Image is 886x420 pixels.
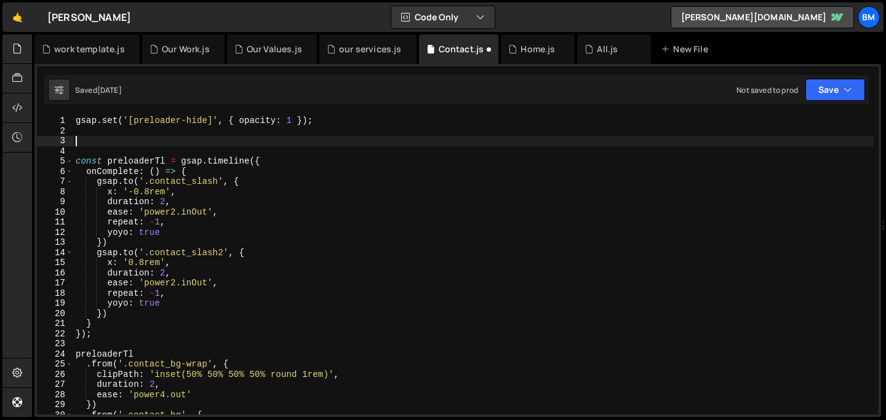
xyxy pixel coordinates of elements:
[439,43,484,55] div: Contact.js
[37,156,73,167] div: 5
[805,79,865,101] button: Save
[37,126,73,137] div: 2
[162,43,210,55] div: Our Work.js
[37,136,73,146] div: 3
[2,2,33,32] a: 🤙
[37,309,73,319] div: 20
[97,85,122,95] div: [DATE]
[37,349,73,360] div: 24
[37,237,73,248] div: 13
[339,43,401,55] div: our services.js
[597,43,618,55] div: All.js
[858,6,880,28] a: bm
[247,43,302,55] div: Our Values.js
[37,176,73,187] div: 7
[37,187,73,197] div: 8
[37,278,73,288] div: 17
[37,329,73,339] div: 22
[391,6,495,28] button: Code Only
[37,298,73,309] div: 19
[37,319,73,329] div: 21
[37,400,73,410] div: 29
[521,43,555,55] div: Home.js
[37,370,73,380] div: 26
[37,339,73,349] div: 23
[37,228,73,238] div: 12
[37,207,73,218] div: 10
[37,268,73,279] div: 16
[736,85,798,95] div: Not saved to prod
[37,248,73,258] div: 14
[37,288,73,299] div: 18
[75,85,122,95] div: Saved
[37,359,73,370] div: 25
[37,197,73,207] div: 9
[37,167,73,177] div: 6
[47,10,131,25] div: [PERSON_NAME]
[37,217,73,228] div: 11
[37,390,73,400] div: 28
[37,146,73,157] div: 4
[37,116,73,126] div: 1
[37,379,73,390] div: 27
[54,43,125,55] div: work template.js
[661,43,712,55] div: New File
[671,6,854,28] a: [PERSON_NAME][DOMAIN_NAME]
[37,258,73,268] div: 15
